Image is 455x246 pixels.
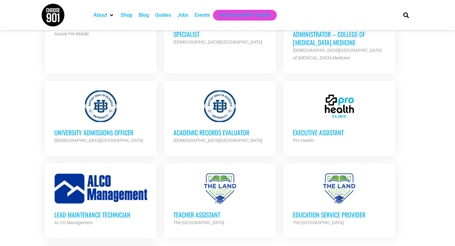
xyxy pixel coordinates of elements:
h3: Education Service Provider [293,211,386,219]
a: Events [195,11,210,19]
strong: Pro Health [293,138,314,143]
h3: Pet Groomer Trainee [54,22,147,30]
div: Search [401,10,411,20]
h3: Academic Records Evaluator [173,128,266,137]
strong: [DEMOGRAPHIC_DATA][GEOGRAPHIC_DATA] [173,40,262,45]
strong: [DEMOGRAPHIC_DATA][GEOGRAPHIC_DATA] of [MEDICAL_DATA] Medicine [293,48,382,60]
a: About [94,11,107,19]
h3: Lead Maintenance Technician [54,211,147,219]
h3: Teacher Assistant [173,211,266,219]
a: University Admissions Officer [DEMOGRAPHIC_DATA][GEOGRAPHIC_DATA] [45,81,157,154]
strong: [DEMOGRAPHIC_DATA][GEOGRAPHIC_DATA] [54,138,143,143]
a: Lead Maintenance Technician ALCO Management [45,163,157,236]
a: Executive Assistant Pro Health [283,81,395,154]
a: Teacher Assistant The [GEOGRAPHIC_DATA] [164,163,276,236]
h3: University Admissions Officer [54,128,147,137]
a: Blog [139,11,149,19]
h3: Admissions Technology and CRM Specialist [173,22,266,38]
h3: Executive Assistant [293,128,386,137]
strong: ALCO Management [54,220,93,225]
strong: Aussie Pet Mobile [54,31,89,36]
strong: [DEMOGRAPHIC_DATA][GEOGRAPHIC_DATA] [173,138,262,143]
a: Shop [121,11,132,19]
a: Academic Records Evaluator [DEMOGRAPHIC_DATA][GEOGRAPHIC_DATA] [164,81,276,154]
a: Education Service Provider The [GEOGRAPHIC_DATA] [283,163,395,236]
a: Get Choose901 Emails [219,11,270,19]
a: Guides [155,11,171,19]
h3: Data Admissions and Applications Administrator – College of [MEDICAL_DATA] Medicine [293,22,386,46]
strong: The [GEOGRAPHIC_DATA] [173,220,224,225]
strong: The [GEOGRAPHIC_DATA] [293,220,344,225]
div: About [90,10,118,21]
a: Jobs [177,11,188,19]
nav: Main nav [90,10,392,21]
